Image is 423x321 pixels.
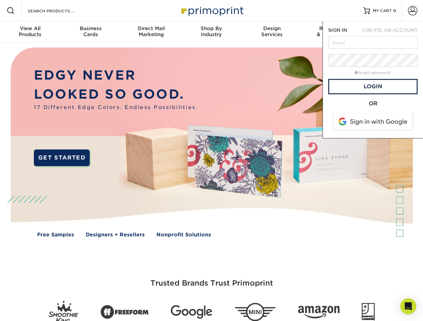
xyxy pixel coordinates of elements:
h3: Trusted Brands Trust Primoprint [16,263,408,296]
span: Shop By [181,25,241,31]
input: Email [328,36,418,49]
span: Business [60,25,121,31]
img: Amazon [298,306,340,319]
a: Designers + Resellers [86,231,145,239]
p: LOOKED SO GOOD. [34,85,198,104]
div: Open Intercom Messenger [400,298,416,314]
a: Shop ByIndustry [181,21,241,43]
a: GET STARTED [34,149,90,166]
span: Design [242,25,302,31]
div: Industry [181,25,241,37]
input: SEARCH PRODUCTS..... [27,7,92,15]
a: Resources& Templates [302,21,362,43]
div: & Templates [302,25,362,37]
img: Google [171,305,212,319]
img: Goodwill [362,303,375,321]
p: EDGY NEVER [34,66,198,85]
div: OR [328,100,418,108]
img: Primoprint [178,3,245,18]
span: CREATE AN ACCOUNT [362,27,418,33]
span: SIGN IN [328,27,347,33]
div: Services [242,25,302,37]
a: DesignServices [242,21,302,43]
span: Resources [302,25,362,31]
a: forgot password? [355,71,391,75]
a: Nonprofit Solutions [156,231,211,239]
span: Direct Mail [121,25,181,31]
a: BusinessCards [60,21,121,43]
div: Cards [60,25,121,37]
a: Direct MailMarketing [121,21,181,43]
div: Marketing [121,25,181,37]
span: MY CART [373,8,392,14]
span: 0 [393,8,396,13]
a: Login [328,79,418,94]
a: Free Samples [37,231,74,239]
span: 17 Different Edge Colors. Endless Possibilities. [34,104,198,111]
